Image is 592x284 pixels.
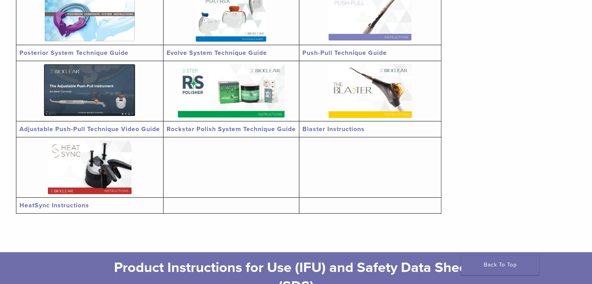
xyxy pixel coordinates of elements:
[167,49,267,57] a: Evolve System Technique Guide
[19,202,89,209] a: HeatSync Instructions
[302,49,387,57] a: Push-Pull Technique Guide
[302,125,365,133] a: Blaster Instructions
[167,125,296,133] a: Rockstar Polish System Technique Guide
[19,125,160,133] a: Adjustable Push-Pull Technique Video Guide
[19,49,128,57] a: Posterior System Technique Guide
[461,255,539,275] a: Back To Top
